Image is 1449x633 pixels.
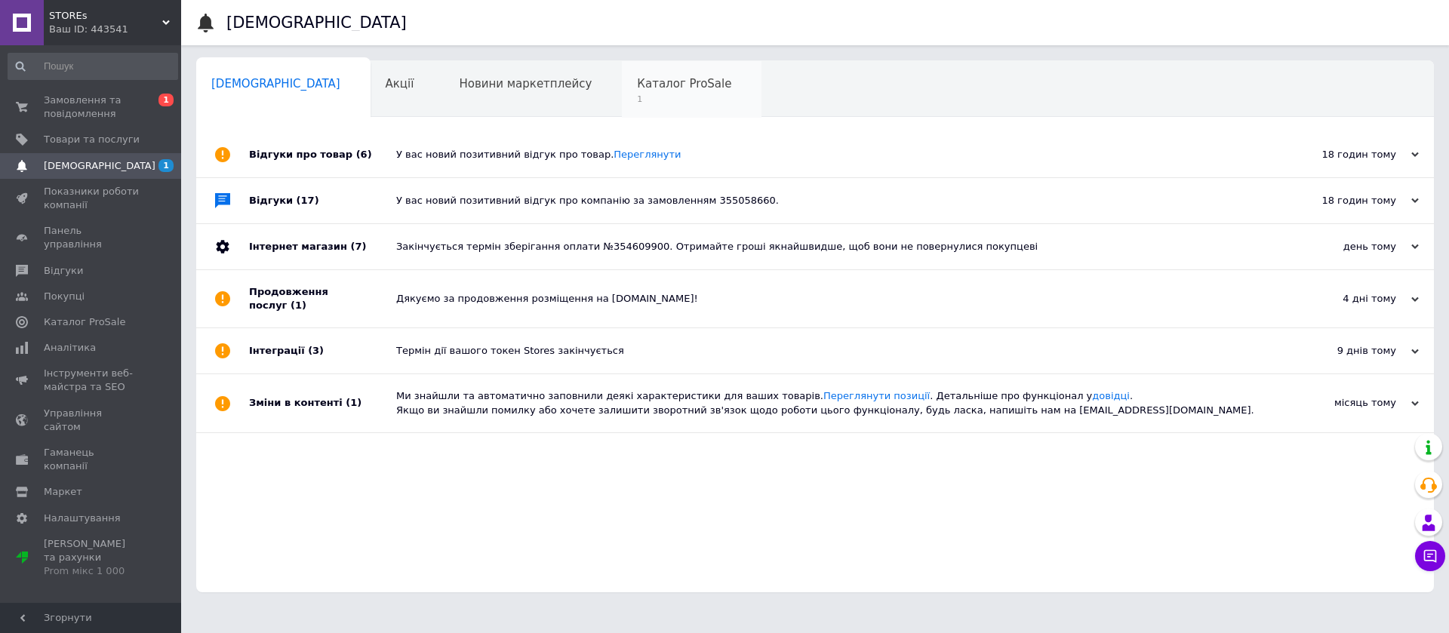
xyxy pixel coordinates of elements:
[396,194,1268,207] div: У вас новий позитивний відгук про компанію за замовленням 355058660.
[44,290,85,303] span: Покупці
[44,159,155,173] span: [DEMOGRAPHIC_DATA]
[44,367,140,394] span: Інструменти веб-майстра та SEO
[158,94,174,106] span: 1
[49,23,181,36] div: Ваш ID: 443541
[249,178,396,223] div: Відгуки
[211,77,340,91] span: [DEMOGRAPHIC_DATA]
[44,537,140,579] span: [PERSON_NAME] та рахунки
[1092,390,1130,401] a: довідці
[396,148,1268,161] div: У вас новий позитивний відгук про товар.
[350,241,366,252] span: (7)
[637,94,731,105] span: 1
[44,341,96,355] span: Аналітика
[356,149,372,160] span: (6)
[44,133,140,146] span: Товари та послуги
[158,159,174,172] span: 1
[823,390,930,401] a: Переглянути позиції
[44,564,140,578] div: Prom мікс 1 000
[1268,344,1419,358] div: 9 днів тому
[44,485,82,499] span: Маркет
[637,77,731,91] span: Каталог ProSale
[49,9,162,23] span: STOREs
[396,344,1268,358] div: Термін дії вашого токен Stores закінчується
[396,389,1268,416] div: Ми знайшли та автоматично заповнили деякі характеристики для ваших товарів. . Детальніше про функ...
[396,240,1268,254] div: Закінчується термін зберігання оплати №354609900. Отримайте гроші якнайшвидше, щоб вони не поверн...
[1268,240,1419,254] div: день тому
[249,270,396,327] div: Продовження послуг
[297,195,319,206] span: (17)
[1268,194,1419,207] div: 18 годин тому
[8,53,178,80] input: Пошук
[249,132,396,177] div: Відгуки про товар
[1268,148,1419,161] div: 18 годин тому
[249,374,396,432] div: Зміни в контенті
[386,77,414,91] span: Акції
[44,224,140,251] span: Панель управління
[249,328,396,373] div: Інтеграції
[44,185,140,212] span: Показники роботи компанії
[396,292,1268,306] div: Дякуємо за продовження розміщення на [DOMAIN_NAME]!
[44,94,140,121] span: Замовлення та повідомлення
[459,77,592,91] span: Новини маркетплейсу
[44,407,140,434] span: Управління сайтом
[44,512,121,525] span: Налаштування
[614,149,681,160] a: Переглянути
[44,315,125,329] span: Каталог ProSale
[226,14,407,32] h1: [DEMOGRAPHIC_DATA]
[249,224,396,269] div: Інтернет магазин
[1268,396,1419,410] div: місяць тому
[308,345,324,356] span: (3)
[1268,292,1419,306] div: 4 дні тому
[44,446,140,473] span: Гаманець компанії
[44,264,83,278] span: Відгуки
[1415,541,1445,571] button: Чат з покупцем
[291,300,306,311] span: (1)
[346,397,361,408] span: (1)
